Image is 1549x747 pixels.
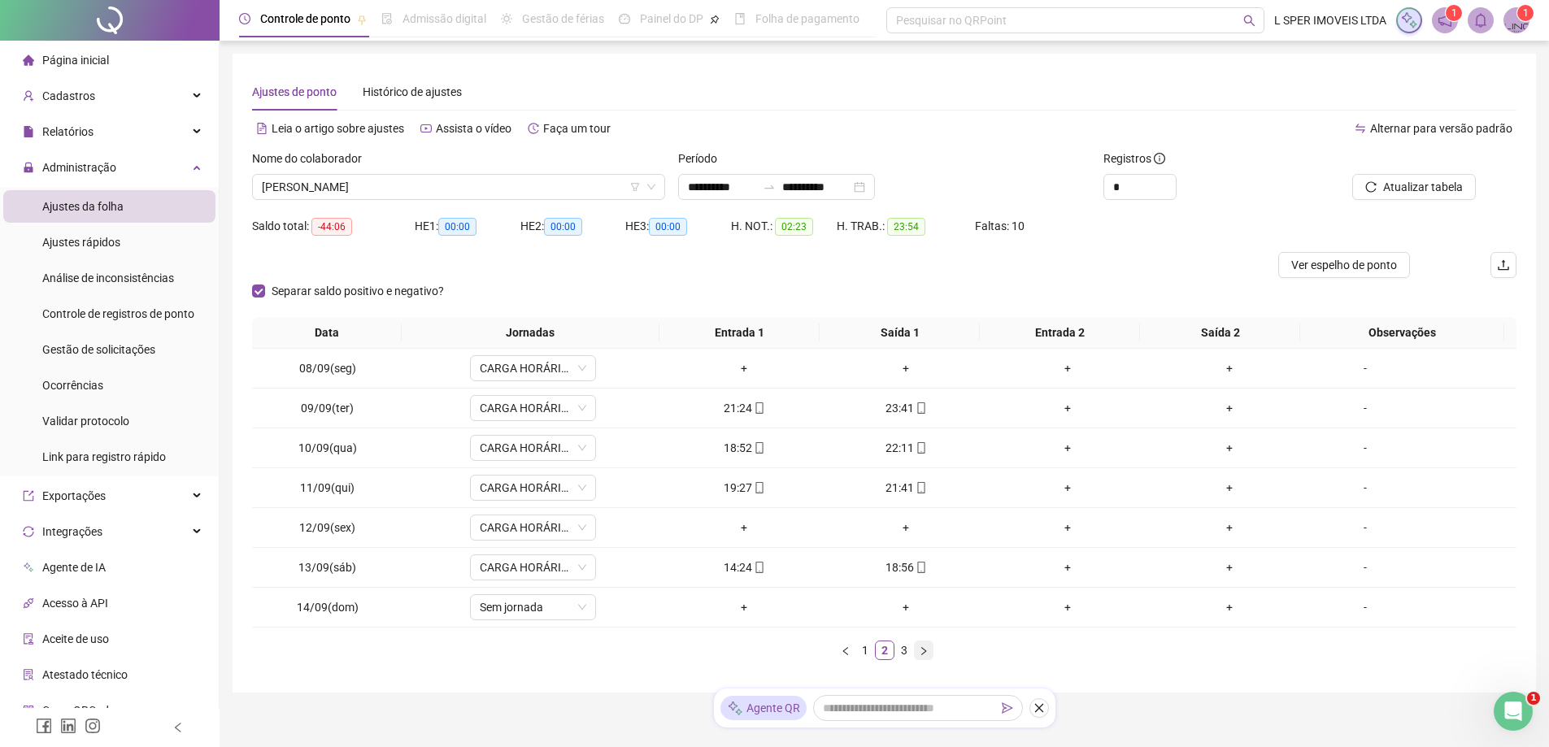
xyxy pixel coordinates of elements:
[1002,702,1013,714] span: send
[1523,7,1529,19] span: 1
[480,436,586,460] span: CARGA HORÁRIA BABA SEG A SEX
[727,700,743,717] img: sparkle-icon.fc2bf0ac1784a2077858766a79e2daf3.svg
[1352,174,1476,200] button: Atualizar tabela
[42,307,194,320] span: Controle de registros de ponto
[1317,519,1413,536] div: -
[522,12,604,25] span: Gestão de férias
[577,403,587,413] span: down
[42,54,109,67] span: Página inicial
[994,439,1142,457] div: +
[1155,519,1304,536] div: +
[914,402,927,414] span: mobile
[577,483,587,493] span: down
[832,598,981,616] div: +
[875,641,894,660] li: 2
[914,641,933,660] button: right
[415,217,520,236] div: HE 1:
[1140,317,1300,349] th: Saída 2
[23,669,34,680] span: solution
[42,89,95,102] span: Cadastros
[402,12,486,25] span: Admissão digital
[480,396,586,420] span: CARGA HORÁRIA BABA SEG A SEX
[994,598,1142,616] div: +
[914,442,927,454] span: mobile
[670,479,819,497] div: 19:27
[1355,123,1366,134] span: swap
[1497,258,1510,271] span: upload
[994,519,1142,536] div: +
[23,90,34,102] span: user-add
[272,122,404,135] span: Leia o artigo sobre ajustes
[420,123,432,134] span: youtube
[501,13,512,24] span: sun
[42,450,166,463] span: Link para registro rápido
[23,54,34,66] span: home
[252,317,402,349] th: Data
[1438,13,1452,28] span: notification
[438,218,476,236] span: 00:00
[1291,256,1397,274] span: Ver espelho de ponto
[832,519,981,536] div: +
[670,399,819,417] div: 21:24
[876,641,894,659] a: 2
[577,562,587,572] span: down
[528,123,539,134] span: history
[1451,7,1457,19] span: 1
[670,558,819,576] div: 14:24
[994,359,1142,377] div: +
[42,415,129,428] span: Validar protocolo
[855,641,875,660] li: 1
[1317,439,1413,457] div: -
[1317,598,1413,616] div: -
[577,602,587,612] span: down
[994,479,1142,497] div: +
[895,641,913,659] a: 3
[1400,11,1418,29] img: sparkle-icon.fc2bf0ac1784a2077858766a79e2daf3.svg
[172,722,184,733] span: left
[23,633,34,645] span: audit
[752,482,765,493] span: mobile
[1494,692,1533,731] iframe: Intercom live chat
[1446,5,1462,21] sup: 1
[1504,8,1529,33] img: 17731
[994,558,1142,576] div: +
[42,125,94,138] span: Relatórios
[311,218,352,236] span: -44:06
[299,362,356,375] span: 08/09(seg)
[1527,692,1540,705] span: 1
[1383,178,1463,196] span: Atualizar tabela
[1317,479,1413,497] div: -
[252,150,372,167] label: Nome do colaborador
[256,123,268,134] span: file-text
[619,13,630,24] span: dashboard
[1317,558,1413,576] div: -
[914,641,933,660] li: Próxima página
[436,122,511,135] span: Assista o vídeo
[670,598,819,616] div: +
[1033,702,1045,714] span: close
[914,482,927,493] span: mobile
[42,597,108,610] span: Acesso à API
[1365,181,1377,193] span: reload
[832,439,981,457] div: 22:11
[480,515,586,540] span: CARGA HORÁRIA BABA SEG A SEX
[42,489,106,502] span: Exportações
[832,479,981,497] div: 21:41
[1473,13,1488,28] span: bell
[1155,439,1304,457] div: +
[577,363,587,373] span: down
[710,15,720,24] span: pushpin
[260,12,350,25] span: Controle de ponto
[42,161,116,174] span: Administração
[252,83,337,101] div: Ajustes de ponto
[734,13,746,24] span: book
[832,558,981,576] div: 18:56
[85,718,101,734] span: instagram
[649,218,687,236] span: 00:00
[1155,359,1304,377] div: +
[42,632,109,645] span: Aceite de uso
[1103,150,1165,167] span: Registros
[42,379,103,392] span: Ocorrências
[630,182,640,192] span: filter
[1307,324,1498,341] span: Observações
